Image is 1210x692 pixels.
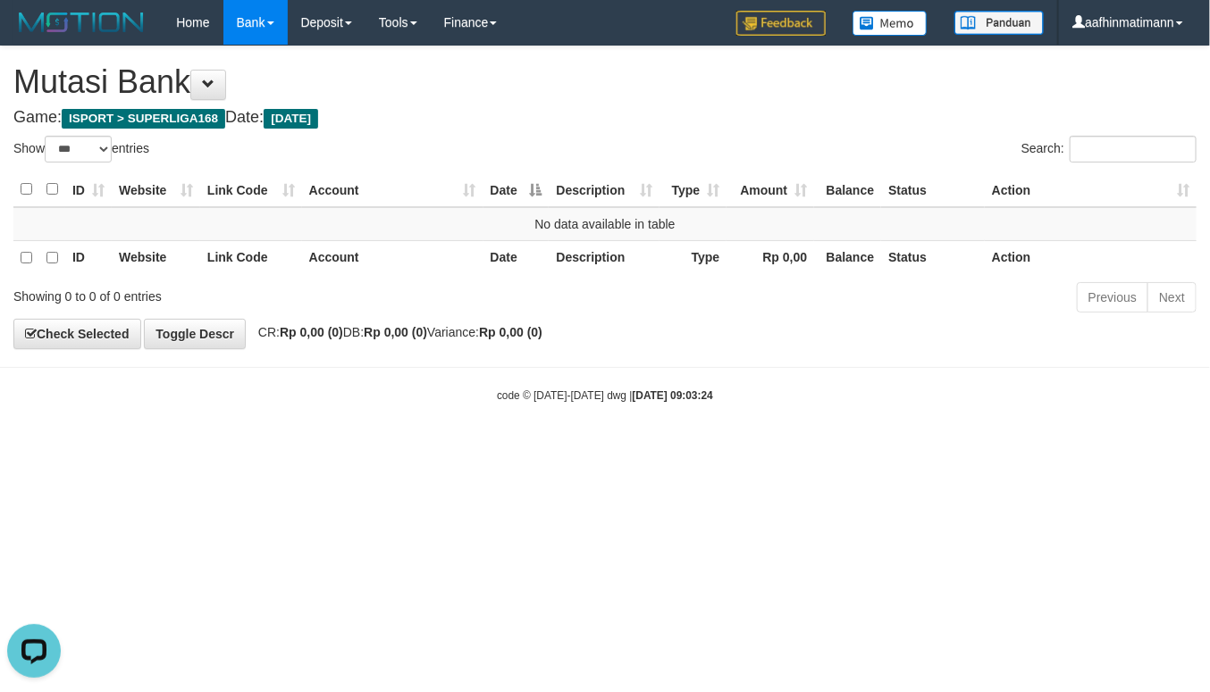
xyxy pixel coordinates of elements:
[264,109,318,129] span: [DATE]
[13,280,491,305] div: Showing 0 to 0 of 0 entries
[7,7,61,61] button: Open LiveChat chat widget
[549,240,660,274] th: Description
[814,240,881,274] th: Balance
[954,11,1044,35] img: panduan.png
[1021,136,1197,163] label: Search:
[62,109,225,129] span: ISPORT > SUPERLIGA168
[727,240,814,274] th: Rp 0,00
[65,172,112,207] th: ID: activate to sort column ascending
[736,11,826,36] img: Feedback.jpg
[985,240,1197,274] th: Action
[660,172,727,207] th: Type: activate to sort column ascending
[280,325,343,339] strong: Rp 0,00 (0)
[660,240,727,274] th: Type
[200,172,302,207] th: Link Code: activate to sort column ascending
[13,109,1197,127] h4: Game: Date:
[853,11,928,36] img: Button%20Memo.svg
[65,240,112,274] th: ID
[302,240,483,274] th: Account
[633,389,713,402] strong: [DATE] 09:03:24
[13,64,1197,100] h1: Mutasi Bank
[479,325,542,339] strong: Rp 0,00 (0)
[814,172,881,207] th: Balance
[112,240,200,274] th: Website
[112,172,200,207] th: Website: activate to sort column ascending
[985,172,1197,207] th: Action: activate to sort column ascending
[302,172,483,207] th: Account: activate to sort column ascending
[1070,136,1197,163] input: Search:
[483,172,550,207] th: Date: activate to sort column descending
[13,136,149,163] label: Show entries
[497,389,713,402] small: code © [DATE]-[DATE] dwg |
[13,207,1197,241] td: No data available in table
[1077,282,1148,313] a: Previous
[881,172,985,207] th: Status
[483,240,550,274] th: Date
[549,172,660,207] th: Description: activate to sort column ascending
[13,319,141,349] a: Check Selected
[200,240,302,274] th: Link Code
[727,172,814,207] th: Amount: activate to sort column ascending
[1147,282,1197,313] a: Next
[881,240,985,274] th: Status
[144,319,246,349] a: Toggle Descr
[45,136,112,163] select: Showentries
[364,325,427,339] strong: Rp 0,00 (0)
[13,9,149,36] img: MOTION_logo.png
[249,325,542,339] span: CR: DB: Variance:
